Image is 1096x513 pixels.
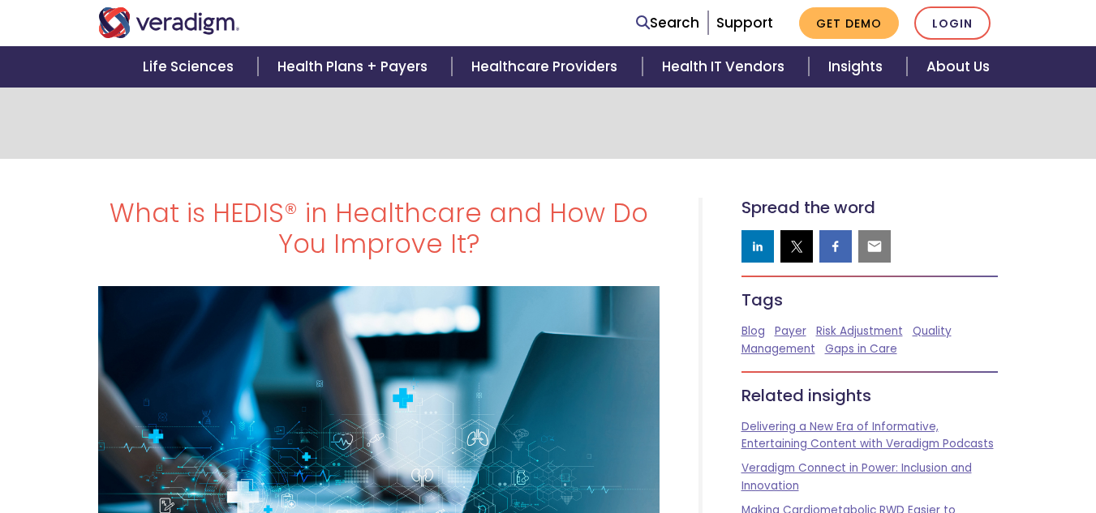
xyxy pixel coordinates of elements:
a: Blog [741,323,765,339]
a: Veradigm Connect in Power: Inclusion and Innovation [741,460,972,494]
a: Search [636,12,699,34]
h1: What is HEDIS® in Healthcare and How Do You Improve It? [98,198,660,260]
a: Support [716,13,773,32]
a: Healthcare Providers [452,46,642,88]
img: email sharing button [866,238,883,254]
img: linkedin sharing button [750,238,766,254]
a: About Us [907,46,1009,88]
h5: Tags [741,290,999,310]
a: Life Sciences [123,46,258,88]
h5: Spread the word [741,198,999,217]
a: Risk Adjustment [816,323,903,339]
a: Health IT Vendors [643,46,809,88]
a: Gaps in Care [825,341,897,357]
h5: Related insights [741,386,999,405]
a: Login [914,6,991,40]
img: facebook sharing button [827,238,844,254]
a: Payer [775,323,806,339]
a: Health Plans + Payers [258,46,452,88]
a: Get Demo [799,7,899,39]
a: Delivering a New Era of Informative, Entertaining Content with Veradigm Podcasts [741,419,994,452]
img: Veradigm logo [98,7,240,38]
a: Insights [809,46,907,88]
img: twitter sharing button [789,238,805,254]
a: Quality Management [741,323,952,357]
